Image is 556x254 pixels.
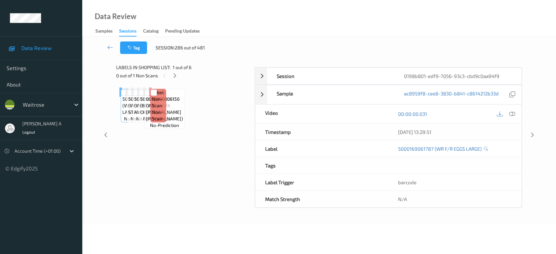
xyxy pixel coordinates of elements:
[124,115,153,122] span: no-prediction
[255,105,389,123] div: Video
[173,64,191,71] span: 1 out of 6
[136,115,165,122] span: no-prediction
[394,68,521,84] div: 0198b801-edf9-7056-93c3-cbd9c0aa94f9
[143,115,172,122] span: no-prediction
[122,89,155,115] span: Label: 5000169061787 (WR F/R EGGS LARGE)
[120,41,147,54] button: Tag
[255,157,389,174] div: Tags
[152,109,164,122] span: non-scan
[255,67,522,85] div: Session0198b801-edf9-7056-93c3-cbd9c0aa94f9
[398,129,512,135] div: [DATE] 13:29:51
[116,64,170,71] span: Labels in shopping list:
[255,140,389,157] div: Label
[128,89,162,115] span: Label: 5000169044100 (WR DRYCURE STREAKY)
[131,115,160,122] span: no-prediction
[95,13,136,20] div: Data Review
[140,89,175,115] span: Label: 5060455490240 (BIOMEL DARK CHOC)
[143,27,165,36] a: Catalog
[255,124,389,140] div: Timestamp
[156,44,175,51] span: Session:
[134,89,167,115] span: Label: 5000169015926 (WR PR AVOCADOS)
[255,85,522,104] div: Sampleac8959f8-cee8-3830-b841-c8614212b33d
[388,174,521,190] div: barcode
[388,191,521,207] div: N/A
[398,145,482,152] a: 5000169061787 (WR F/R EGGS LARGE)
[398,111,427,117] a: 00:00:00.031
[255,174,389,190] div: Label Trigger
[267,68,394,84] div: Session
[143,28,159,36] div: Catalog
[165,28,200,36] div: Pending Updates
[116,71,250,80] div: 0 out of 1 Non Scans
[255,191,389,207] div: Match Strength
[152,89,164,109] span: Label: Non-Scan
[404,90,499,99] a: ac8959f8-cee8-3830-b841-c8614212b33d
[95,27,119,36] a: Samples
[95,28,113,36] div: Samples
[119,27,143,37] a: Sessions
[175,44,205,51] span: 286 out of 481
[165,27,206,36] a: Pending Updates
[119,28,137,37] div: Sessions
[267,85,394,104] div: Sample
[150,122,179,129] span: no-prediction
[146,89,183,122] span: Label: 0000000006156 (WR [PERSON_NAME] [PERSON_NAME])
